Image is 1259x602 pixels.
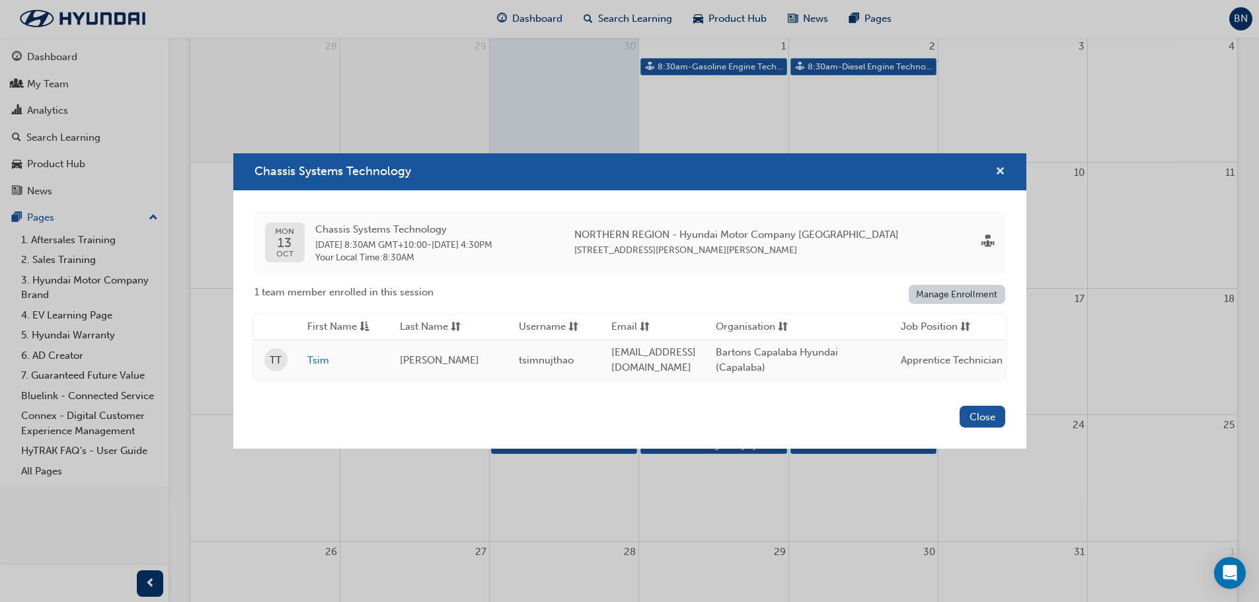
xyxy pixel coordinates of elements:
span: [PERSON_NAME] [400,354,479,366]
div: Chassis Systems Technology [233,153,1026,449]
span: Organisation [716,319,775,336]
span: 1 team member enrolled in this session [254,285,434,300]
button: Last Namesorting-icon [400,319,473,336]
a: Manage Enrollment [909,285,1005,304]
div: Open Intercom Messenger [1214,557,1246,589]
span: sorting-icon [960,319,970,336]
span: 13 Oct 2025 8:30AM GMT+10:00 [315,239,427,250]
div: - [315,222,492,264]
span: tsimnujthao [519,354,574,366]
span: Apprentice Technician [901,354,1003,366]
button: First Nameasc-icon [307,319,380,336]
a: Tsim [307,353,380,368]
button: Emailsorting-icon [611,319,684,336]
span: asc-icon [360,319,369,336]
span: MON [275,227,294,236]
span: First Name [307,319,357,336]
span: Job Position [901,319,958,336]
span: Last Name [400,319,448,336]
span: 13 Oct 2025 4:30PM [432,239,492,250]
span: Username [519,319,566,336]
span: 13 [275,236,294,250]
span: cross-icon [995,167,1005,178]
span: sorting-icon [778,319,788,336]
span: OCT [275,250,294,258]
span: [EMAIL_ADDRESS][DOMAIN_NAME] [611,346,696,373]
span: sorting-icon [640,319,650,336]
span: sessionType_FACE_TO_FACE-icon [981,235,995,250]
span: sorting-icon [451,319,461,336]
button: Job Positionsorting-icon [901,319,973,336]
span: Chassis Systems Technology [315,222,492,237]
span: Email [611,319,637,336]
span: TT [270,353,282,368]
span: Chassis Systems Technology [254,164,411,178]
button: Usernamesorting-icon [519,319,591,336]
span: sorting-icon [568,319,578,336]
span: Your Local Time : 8:30AM [315,252,492,264]
button: cross-icon [995,164,1005,180]
button: Organisationsorting-icon [716,319,788,336]
span: NORTHERN REGION - Hyundai Motor Company [GEOGRAPHIC_DATA] [574,227,899,243]
button: Close [960,406,1005,428]
span: [STREET_ADDRESS][PERSON_NAME][PERSON_NAME] [574,245,797,256]
span: Bartons Capalaba Hyundai (Capalaba) [716,346,838,373]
